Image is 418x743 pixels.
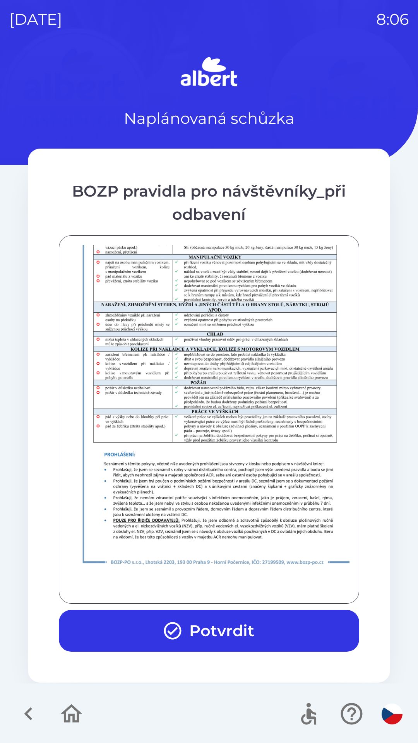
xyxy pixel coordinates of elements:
div: BOZP pravidla pro návštěvníky_při odbavení [59,180,359,226]
p: Naplánovaná schůzka [124,107,295,130]
button: Potvrdit [59,610,359,652]
p: [DATE] [9,8,62,31]
img: t5iKY4Cocv4gECBCogIEgBgIECBAgQIAAAQIEDAQNECBAgAABAgQIECCwAh4EVRAgQIAAAQIECBAg4EHQAAECBAgQIECAAAEC... [69,148,369,572]
img: cs flag [382,704,403,724]
p: 8:06 [376,8,409,31]
img: Logo [28,54,390,91]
